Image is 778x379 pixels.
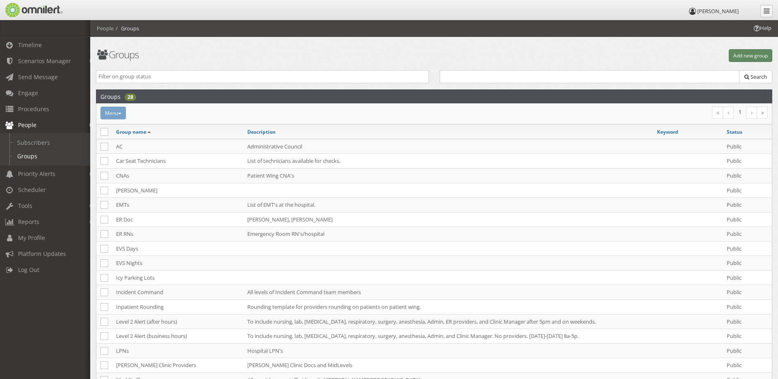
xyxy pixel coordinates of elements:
[243,139,653,154] td: Administrative Council
[729,49,772,62] button: Add new group
[243,329,653,344] td: To include nursing, lab, [MEDICAL_DATA], respiratory, surgery, anesthesia, Admin, and Clinic Mana...
[723,183,772,198] td: Public
[243,227,653,242] td: Emergency Room RN's/hospital
[751,73,767,80] span: Search
[760,5,773,17] a: Collapse Menu
[247,128,276,135] a: Description
[18,121,37,129] span: People
[98,73,427,80] input: Filter on group status
[757,107,768,119] a: Last
[243,154,653,169] td: List of technicians available for checks.
[112,227,243,242] td: ER RNs
[723,154,772,169] td: Public
[723,285,772,300] td: Public
[723,329,772,344] td: Public
[112,270,243,285] td: Icy Parking Lots
[243,212,653,227] td: [PERSON_NAME], [PERSON_NAME]
[243,198,653,212] td: List of EMT's at the hospital.
[243,343,653,358] td: Hospital LPN's
[18,41,42,49] span: Timeline
[112,343,243,358] td: LPNs
[112,139,243,154] td: AC
[18,89,38,97] span: Engage
[697,7,739,15] span: [PERSON_NAME]
[116,128,146,135] a: Group name
[100,90,121,103] h2: Groups
[112,183,243,198] td: [PERSON_NAME]
[112,285,243,300] td: Incident Command
[18,170,55,178] span: Priority Alerts
[112,168,243,183] td: CNAs
[18,57,71,65] span: Scenarios Manager
[112,212,243,227] td: ER Doc
[112,198,243,212] td: EMTs
[18,218,39,226] span: Reports
[723,212,772,227] td: Public
[112,256,243,271] td: EVS Nights
[746,107,757,119] a: Next
[112,154,243,169] td: Car Seat Technicians
[723,343,772,358] td: Public
[243,285,653,300] td: All levels of Incident Command team members
[18,6,35,13] span: Help
[712,107,723,119] a: First
[243,168,653,183] td: Patient Wing CNA's
[18,186,46,194] span: Scheduler
[723,227,772,242] td: Public
[18,202,32,210] span: Tools
[112,358,243,373] td: [PERSON_NAME] Clinic Providers
[97,25,114,32] li: People
[243,314,653,329] td: To include nursing, lab, [MEDICAL_DATA], respiratory, surgery, anesthesia, Admin, ER providers, a...
[723,270,772,285] td: Public
[18,250,66,258] span: Platform Updates
[4,3,63,17] img: Omnilert
[125,94,136,101] div: 28
[723,107,734,119] a: Previous
[18,105,49,113] span: Procedures
[112,314,243,329] td: Level 2 Alert (after hours)
[243,358,653,373] td: [PERSON_NAME] Clinic Docs and MidLevels
[18,234,45,242] span: My Profile
[723,358,772,373] td: Public
[734,107,746,118] li: 1
[18,266,39,274] span: Log Out
[112,300,243,315] td: Inpatient Rounding
[727,128,742,135] a: Status
[723,168,772,183] td: Public
[723,198,772,212] td: Public
[657,128,678,135] a: Keyword
[112,241,243,256] td: EVS Days
[723,256,772,271] td: Public
[723,300,772,315] td: Public
[739,70,772,84] button: Search
[723,139,772,154] td: Public
[112,329,243,344] td: Level 2 Alert (business hours)
[96,49,429,60] h1: Groups
[243,300,653,315] td: Rounding template for providers rounding on patients on patient wing.
[753,24,771,32] span: Help
[723,241,772,256] td: Public
[114,25,139,32] li: Groups
[723,314,772,329] td: Public
[18,73,58,81] span: Send Message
